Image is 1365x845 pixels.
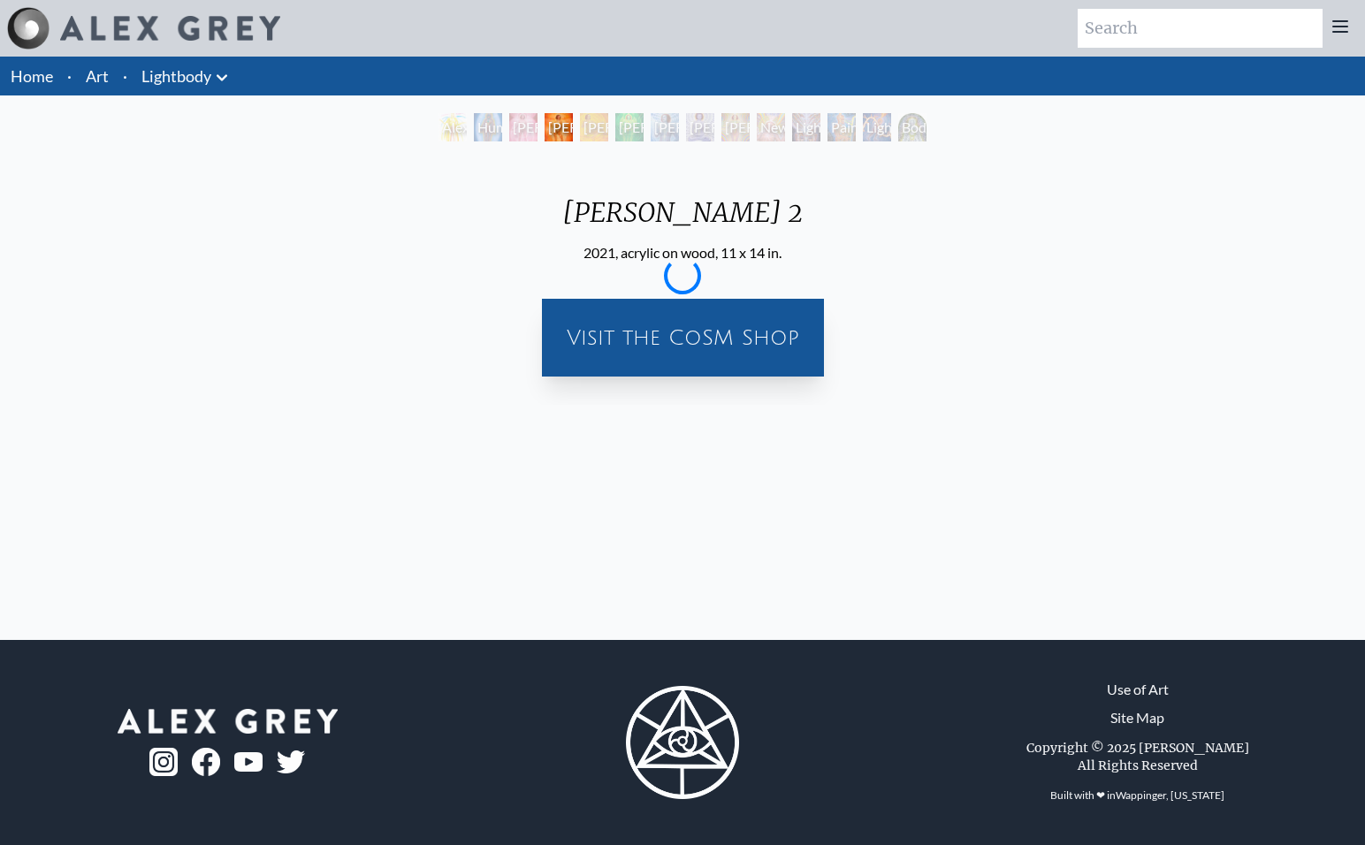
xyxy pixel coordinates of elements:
div: 2021, acrylic on wood, 11 x 14 in. [548,242,817,263]
a: Home [11,66,53,86]
img: ig-logo.png [149,748,178,776]
div: [PERSON_NAME] 6 [686,113,714,141]
input: Search [1078,9,1323,48]
li: · [60,57,79,95]
div: [PERSON_NAME] 7 [721,113,750,141]
a: Visit the CoSM Shop [553,309,813,366]
div: Copyright © 2025 [PERSON_NAME] [1026,739,1249,757]
div: Body/Mind as a Vibratory Field of Energy [898,113,927,141]
div: Lightworker [863,113,891,141]
img: twitter-logo.png [277,750,305,773]
div: All Rights Reserved [1078,757,1198,774]
div: Newborn [757,113,785,141]
a: Lightbody [141,64,211,88]
div: [PERSON_NAME] 5 [651,113,679,141]
li: · [116,57,134,95]
div: [PERSON_NAME] 2 [545,113,573,141]
div: Alexza [438,113,467,141]
div: [PERSON_NAME] 4 [615,113,644,141]
div: [PERSON_NAME] 2 [548,196,817,242]
img: fb-logo.png [192,748,220,776]
a: Wappinger, [US_STATE] [1116,788,1224,802]
a: Art [86,64,109,88]
img: youtube-logo.png [234,752,263,773]
div: Lightweaver [792,113,820,141]
div: Painting [827,113,856,141]
div: [PERSON_NAME] 3 [580,113,608,141]
div: [PERSON_NAME] 1 [509,113,538,141]
a: Site Map [1110,707,1164,728]
div: Built with ❤ in [1043,781,1232,810]
div: Human Energy Field [474,113,502,141]
a: Use of Art [1107,679,1169,700]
